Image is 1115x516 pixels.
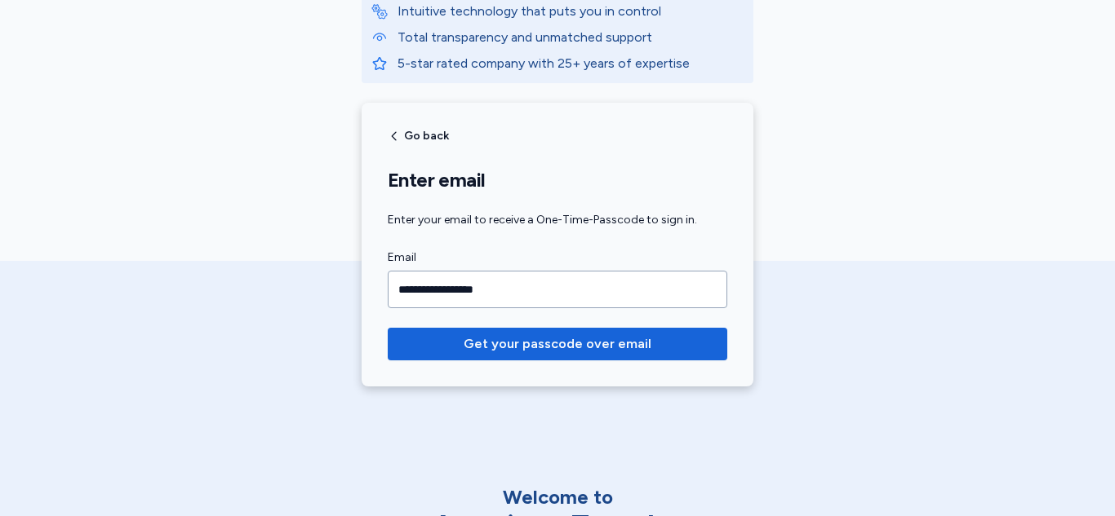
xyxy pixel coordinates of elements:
[388,168,727,192] h1: Enter email
[386,484,729,510] div: Welcome to
[398,2,744,21] p: Intuitive technology that puts you in control
[388,271,727,308] input: Email
[388,248,727,267] label: Email
[388,130,449,143] button: Go back
[464,334,651,354] span: Get your passcode over email
[404,130,449,142] span: Go back
[398,28,744,47] p: Total transparency and unmatched support
[388,328,727,360] button: Get your passcode over email
[398,54,744,73] p: 5-star rated company with 25+ years of expertise
[388,212,727,228] div: Enter your email to receive a One-Time-Passcode to sign in.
